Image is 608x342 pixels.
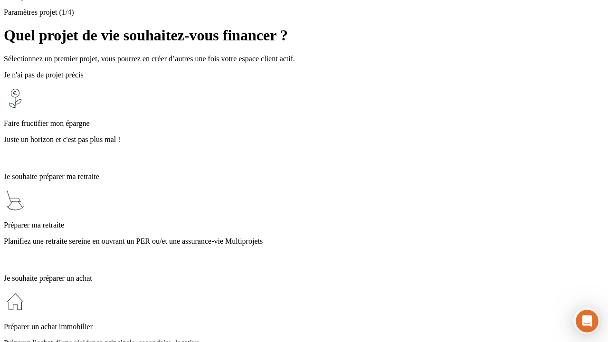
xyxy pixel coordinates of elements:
span: Sélectionnez un premier projet, vous pourrez en créer d’autres une fois votre espace client actif. [4,55,295,63]
p: Planifiez une retraite sereine en ouvrant un PER ou/et une assurance-vie Multiprojets [4,237,604,246]
p: Paramètres projet (1/4) [4,8,604,17]
h1: Quel projet de vie souhaitez-vous financer ? [4,27,604,44]
p: Préparer ma retraite [4,221,604,229]
iframe: Intercom live chat [576,310,598,332]
p: Je souhaite préparer un achat [4,274,604,283]
p: Faire fructifier mon épargne [4,119,604,128]
p: Juste un horizon et c'est pas plus mal ! [4,135,604,144]
p: Préparer un achat immobilier [4,323,604,331]
p: Je souhaite préparer ma retraite [4,172,604,181]
iframe: Intercom live chat discovery launcher [573,307,600,334]
p: Je n'ai pas de projet précis [4,71,604,79]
